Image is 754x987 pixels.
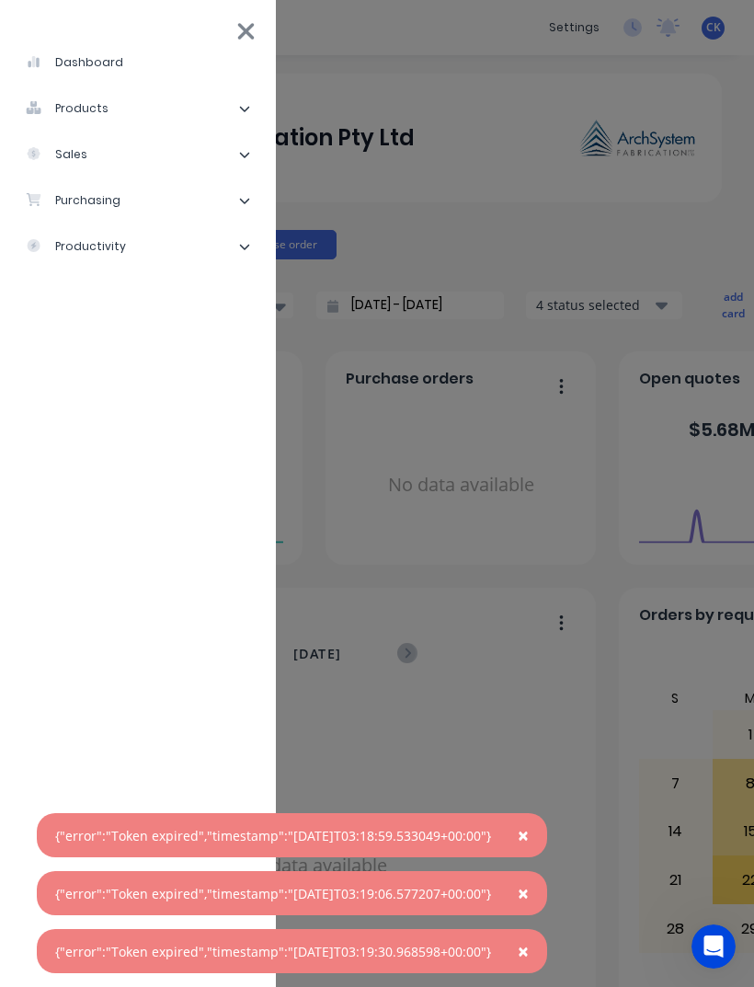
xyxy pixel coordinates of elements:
[518,938,529,964] span: ×
[26,54,123,71] div: dashboard
[499,929,547,973] button: Close
[26,146,87,163] div: sales
[518,822,529,848] span: ×
[499,813,547,857] button: Close
[55,942,491,961] div: {"error":"Token expired","timestamp":"[DATE]T03:19:30.968598+00:00"}
[499,871,547,915] button: Close
[691,924,736,969] iframe: Intercom live chat
[26,192,120,209] div: purchasing
[26,238,126,255] div: productivity
[55,826,491,845] div: {"error":"Token expired","timestamp":"[DATE]T03:18:59.533049+00:00"}
[26,100,109,117] div: products
[518,880,529,906] span: ×
[55,884,491,903] div: {"error":"Token expired","timestamp":"[DATE]T03:19:06.577207+00:00"}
